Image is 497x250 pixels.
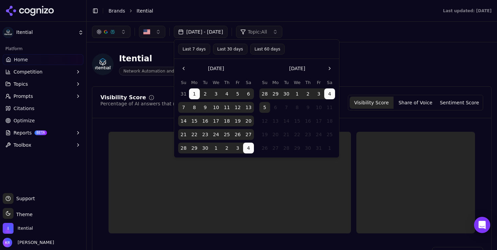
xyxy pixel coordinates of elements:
button: Toolbox [3,140,84,150]
img: Itential [92,54,114,75]
button: Friday, September 12th, 2025, selected [232,102,243,113]
button: Last 60 days [250,44,285,55]
a: Citations [3,103,84,114]
div: Open Intercom Messenger [474,217,490,233]
button: Tuesday, September 23rd, 2025, selected [200,129,211,140]
button: Tuesday, September 9th, 2025, selected [200,102,211,113]
button: Today, Sunday, October 5th, 2025 [259,102,270,113]
img: Itential [3,223,14,234]
th: Tuesday [200,79,211,86]
button: Prompts [3,91,84,102]
th: Wednesday [211,79,221,86]
button: Sunday, September 28th, 2025, selected [178,143,189,153]
span: Topic: All [248,28,267,35]
button: Go to the Next Month [324,63,335,74]
button: Wednesday, September 3rd, 2025, selected [211,88,221,99]
span: Competition [14,68,43,75]
button: Thursday, October 2nd, 2025, selected [221,143,232,153]
th: Wednesday [292,79,303,86]
button: Thursday, September 4th, 2025, selected [221,88,232,99]
button: Thursday, September 18th, 2025, selected [221,116,232,126]
button: ReportsBETA [3,127,84,138]
span: [PERSON_NAME] [15,239,54,246]
span: Itential [16,29,75,36]
th: Friday [313,79,324,86]
th: Saturday [324,79,335,86]
div: Itential [119,53,227,64]
th: Tuesday [281,79,292,86]
button: Friday, September 26th, 2025, selected [232,129,243,140]
button: Thursday, October 2nd, 2025, selected [303,88,313,99]
button: Thursday, September 11th, 2025, selected [221,102,232,113]
a: Optimize [3,115,84,126]
th: Friday [232,79,243,86]
button: Sunday, September 21st, 2025, selected [178,129,189,140]
table: September 2025 [178,79,254,153]
button: Open organization switcher [3,223,33,234]
button: Saturday, October 4th, 2025, selected [324,88,335,99]
button: Tuesday, September 30th, 2025, selected [281,88,292,99]
button: Tuesday, September 30th, 2025, selected [200,143,211,153]
span: Optimize [14,117,35,124]
span: Support [14,195,35,202]
button: Friday, October 3rd, 2025, selected [232,143,243,153]
button: Saturday, October 4th, 2025, selected [243,143,254,153]
button: Saturday, September 20th, 2025, selected [243,116,254,126]
button: [DATE] - [DATE] [174,26,228,38]
button: Wednesday, October 1st, 2025, selected [292,88,303,99]
table: October 2025 [259,79,335,153]
button: Last 30 days [213,44,247,55]
button: Visibility Score [350,97,394,109]
button: Saturday, September 6th, 2025, selected [243,88,254,99]
button: Share of Voice [394,97,437,109]
img: Kristen Rachels [3,238,12,247]
div: Last updated: [DATE] [443,8,492,14]
button: Wednesday, September 10th, 2025, selected [211,102,221,113]
button: Sunday, September 7th, 2025, selected [178,102,189,113]
button: Friday, September 5th, 2025, selected [232,88,243,99]
button: Topics [3,79,84,89]
button: Sunday, September 28th, 2025, selected [259,88,270,99]
img: Itential [3,27,14,38]
a: Brands [109,8,125,14]
span: Toolbox [14,142,31,148]
div: Visibility Score [100,95,146,100]
button: Sentiment Score [437,97,481,109]
button: Open user button [3,238,54,247]
button: Friday, October 3rd, 2025, selected [313,88,324,99]
button: Competition [3,66,84,77]
th: Sunday [259,79,270,86]
button: Monday, September 8th, 2025, selected [189,102,200,113]
button: Thursday, September 25th, 2025, selected [221,129,232,140]
a: Home [3,54,84,65]
th: Thursday [221,79,232,86]
button: Sunday, August 31st, 2025 [178,88,189,99]
div: Platform [3,43,84,54]
button: Monday, September 29th, 2025, selected [270,88,281,99]
button: Wednesday, September 17th, 2025, selected [211,116,221,126]
span: Topics [14,81,28,87]
button: Tuesday, September 16th, 2025, selected [200,116,211,126]
span: Prompts [14,93,33,100]
th: Thursday [303,79,313,86]
span: Itential [18,225,33,231]
span: BETA [34,130,47,135]
img: United States [143,28,150,35]
button: Go to the Previous Month [178,63,189,74]
button: Last 7 days [178,44,210,55]
span: Home [14,56,28,63]
button: Monday, September 1st, 2025, selected [189,88,200,99]
th: Monday [270,79,281,86]
span: Network Automation and Orchestration Software [119,67,227,76]
button: Monday, September 22nd, 2025, selected [189,129,200,140]
button: Monday, September 29th, 2025, selected [189,143,200,153]
button: Saturday, September 13th, 2025, selected [243,102,254,113]
button: Sunday, September 14th, 2025, selected [178,116,189,126]
button: Saturday, September 27th, 2025, selected [243,129,254,140]
button: Wednesday, October 1st, 2025, selected [211,143,221,153]
th: Sunday [178,79,189,86]
th: Monday [189,79,200,86]
th: Saturday [243,79,254,86]
span: Theme [14,212,32,217]
button: Friday, September 19th, 2025, selected [232,116,243,126]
